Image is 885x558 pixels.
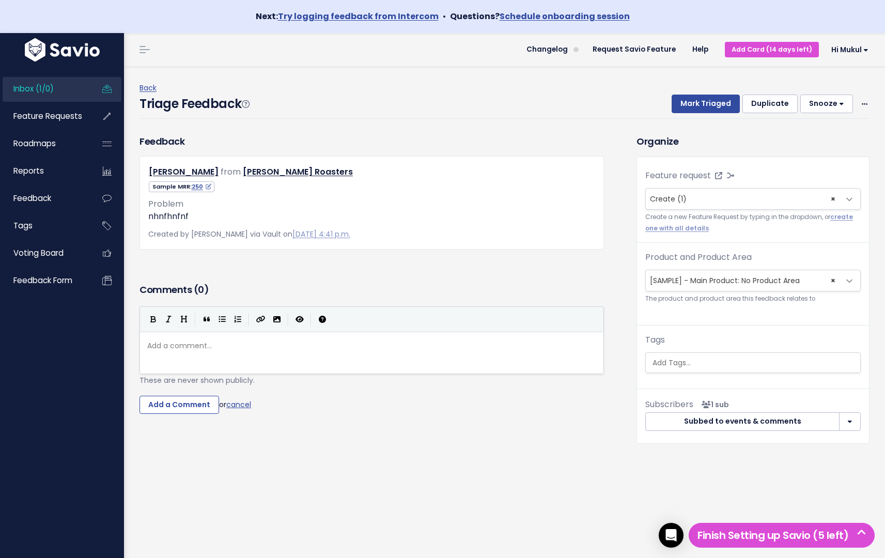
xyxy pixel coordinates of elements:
a: Add Card (14 days left) [725,42,819,57]
a: Try logging feedback from Intercom [278,10,439,22]
i: | [288,313,289,326]
a: Inbox (1/0) [3,77,86,101]
h4: Triage Feedback [139,95,249,113]
span: Sample MRR: [149,181,214,192]
a: Feedback form [3,269,86,292]
a: create one with all details [645,213,853,232]
span: These are never shown publicly. [139,375,255,385]
span: Voting Board [13,247,64,258]
a: Reports [3,159,86,183]
span: Tags [13,220,33,231]
a: 250 [192,182,211,191]
a: Tags [3,214,86,238]
a: Feedback [3,187,86,210]
span: 0 [198,283,204,296]
span: Changelog [526,46,568,53]
button: Toggle Preview [292,312,307,327]
span: × [831,189,835,209]
a: Feature Requests [3,104,86,128]
a: [PERSON_NAME] [149,166,219,178]
button: Quote [199,312,214,327]
img: logo-white.9d6f32f41409.svg [22,38,102,61]
span: Inbox (1/0) [13,83,54,94]
button: Numbered List [230,312,245,327]
button: Generic List [214,312,230,327]
h5: Finish Setting up Savio (5 left) [693,528,870,543]
span: Hi Mukul [831,46,868,54]
span: Feature Requests [13,111,82,121]
a: [PERSON_NAME] Roasters [243,166,353,178]
a: Roadmaps [3,132,86,156]
h3: Feedback [139,134,184,148]
strong: Next: [256,10,439,22]
a: Request Savio Feature [584,42,684,57]
span: Problem [148,198,183,210]
strong: Questions? [450,10,630,22]
i: | [310,313,312,326]
a: Help [684,42,717,57]
label: Tags [645,334,665,346]
button: Import an image [269,312,285,327]
i: | [195,313,196,326]
small: The product and product area this feedback relates to [645,293,861,304]
button: Duplicate [742,95,798,113]
span: Roadmaps [13,138,56,149]
span: • [443,10,446,22]
span: Reports [13,165,44,176]
button: Bold [145,312,161,327]
div: Open Intercom Messenger [659,523,684,548]
a: cancel [226,399,251,409]
span: Create (1) [650,194,687,204]
p: nhnfhnfnf [148,210,595,223]
a: Back [139,83,157,93]
span: Feedback form [13,275,72,286]
div: or [139,396,604,414]
h3: Organize [636,134,870,148]
a: Schedule onboarding session [500,10,630,22]
a: Hi Mukul [819,42,877,58]
small: Create a new Feature Request by typing in the dropdown, or . [645,212,861,234]
span: × [831,270,835,291]
span: Subscribers [645,398,693,410]
a: Voting Board [3,241,86,265]
span: [SAMPLE] - Main Product: No Product Area [645,270,861,291]
label: Feature request [645,169,711,182]
input: Add Tags... [648,358,860,368]
button: Create Link [253,312,269,327]
button: Snooze [800,95,853,113]
button: Markdown Guide [315,312,330,327]
button: Subbed to events & comments [645,412,840,431]
button: Mark Triaged [672,95,740,113]
span: Created by [PERSON_NAME] via Vault on [148,229,350,239]
i: | [249,313,250,326]
input: Add a Comment [139,396,219,414]
button: Heading [176,312,192,327]
span: from [221,166,241,178]
span: <p><strong>Subscribers</strong><br><br> - Mukul Goyal<br> </p> [697,399,729,410]
button: Italic [161,312,176,327]
h3: Comments ( ) [139,283,604,297]
a: [DATE] 4:41 p.m. [292,229,350,239]
span: Feedback [13,193,51,204]
span: [SAMPLE] - Main Product: No Product Area [646,270,840,291]
label: Product and Product Area [645,251,752,263]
